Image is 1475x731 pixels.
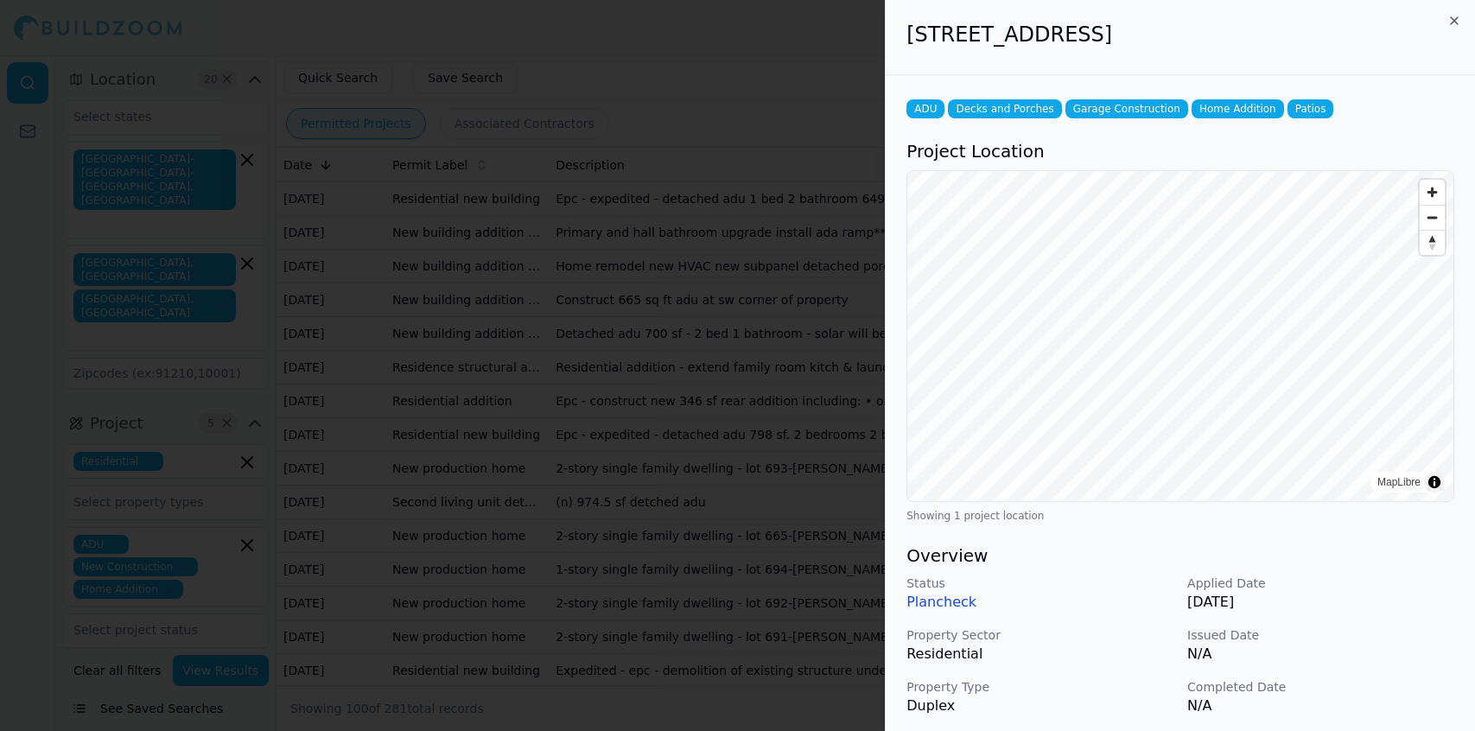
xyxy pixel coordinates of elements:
[906,575,1173,592] p: Status
[1420,230,1445,255] button: Reset bearing to north
[1187,644,1454,664] p: N/A
[1420,180,1445,205] button: Zoom in
[906,696,1173,716] p: Duplex
[1424,472,1445,493] summary: Toggle attribution
[906,678,1173,696] p: Property Type
[906,21,1454,48] h2: [STREET_ADDRESS]
[906,592,1173,613] p: Plancheck
[1187,696,1454,716] p: N/A
[906,509,1454,523] div: Showing 1 project location
[948,99,1061,118] span: Decks and Porches
[906,99,944,118] span: ADU
[1420,205,1445,230] button: Zoom out
[1187,575,1454,592] p: Applied Date
[906,139,1454,163] h3: Project Location
[1065,99,1188,118] span: Garage Construction
[906,644,1173,664] p: Residential
[1192,99,1284,118] span: Home Addition
[907,171,1454,502] canvas: Map
[1187,678,1454,696] p: Completed Date
[1287,99,1334,118] span: Patios
[1377,476,1421,488] a: MapLibre
[1187,592,1454,613] p: [DATE]
[906,626,1173,644] p: Property Sector
[1187,626,1454,644] p: Issued Date
[906,543,1454,568] h3: Overview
